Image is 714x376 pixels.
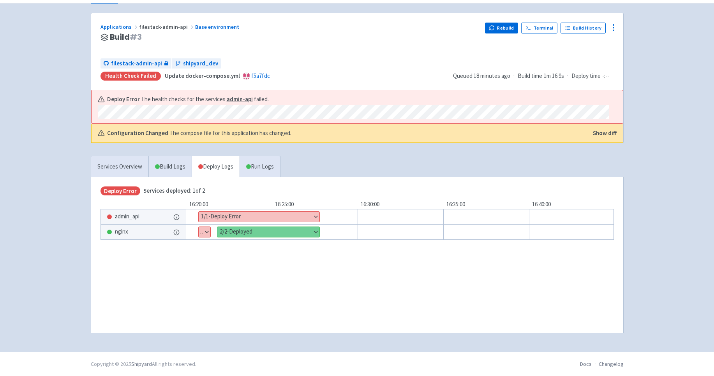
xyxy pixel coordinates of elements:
span: # 3 [130,32,142,42]
div: 16:25:00 [272,200,358,209]
div: 16:35:00 [443,200,529,209]
b: Configuration Changed [107,129,168,138]
span: nginx [115,227,128,236]
span: Queued [453,72,510,79]
a: Shipyard [131,360,152,367]
div: 16:20:00 [186,200,272,209]
a: Applications [100,23,139,30]
button: Rebuild [485,23,518,33]
span: Build [110,33,142,42]
span: filestack-admin-api [139,23,195,30]
span: admin_api [115,212,139,221]
span: 1m 16.9s [544,72,564,81]
a: Terminal [521,23,557,33]
button: Show diff [593,129,617,138]
span: Deploy Error [100,186,140,195]
span: 1 of 2 [143,186,205,195]
a: Run Logs [240,156,280,177]
a: Docs [580,360,592,367]
a: f5a7fdc [251,72,270,79]
div: · · [453,72,614,81]
div: 16:30:00 [358,200,443,209]
span: Build time [518,72,542,81]
a: filestack-admin-api [100,58,171,69]
div: Health check failed [100,72,161,81]
a: Changelog [599,360,624,367]
div: Copyright © 2025 All rights reserved. [91,360,196,368]
a: shipyard_dev [172,58,221,69]
a: Deploy Logs [192,156,240,177]
span: Services deployed: [143,187,192,194]
span: filestack-admin-api [111,59,162,68]
a: Build Logs [149,156,192,177]
a: Services Overview [91,156,148,177]
a: Build History [561,23,606,33]
span: The compose file for this application has changed. [169,129,291,138]
strong: Update docker-compose.yml [165,72,240,79]
a: Base environment [195,23,240,30]
a: admin-api [227,95,253,103]
b: Deploy Error [107,95,140,104]
span: Deploy time [571,72,601,81]
span: The health checks for the services failed. [141,95,269,104]
span: -:-- [602,72,609,81]
span: shipyard_dev [183,59,218,68]
div: 16:40:00 [529,200,615,209]
time: 18 minutes ago [474,72,510,79]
